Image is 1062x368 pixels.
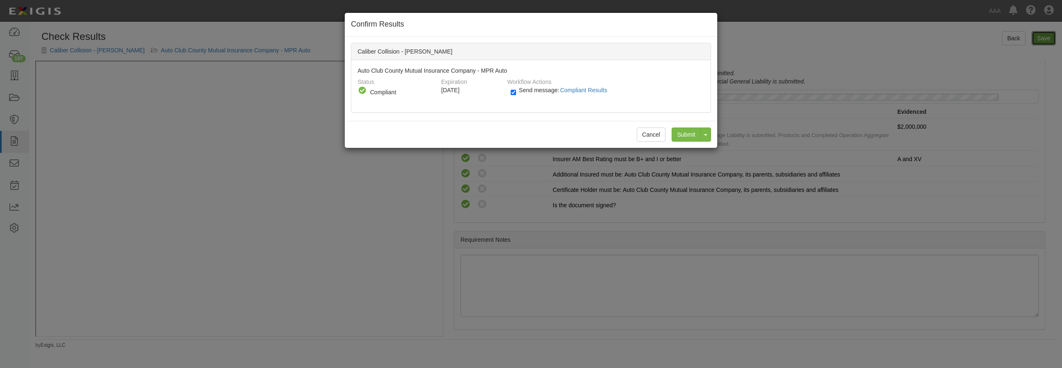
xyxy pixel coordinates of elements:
[351,43,711,60] div: Caliber Collision - [PERSON_NAME]
[441,86,501,94] div: [DATE]
[370,88,432,96] div: Compliant
[637,128,666,142] button: Cancel
[560,87,607,93] span: Compliant Results
[358,86,367,95] i: Compliant
[519,87,611,93] span: Send message:
[672,128,701,142] input: Submit
[351,60,711,112] div: Auto Club County Mutual Insurance Company - MPR Auto
[559,85,611,96] button: Send message:
[511,88,516,97] input: Send message:Compliant Results
[441,75,467,86] label: Expiration
[507,75,551,86] label: Workflow Actions
[358,75,374,86] label: Status
[351,19,711,30] h4: Confirm Results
